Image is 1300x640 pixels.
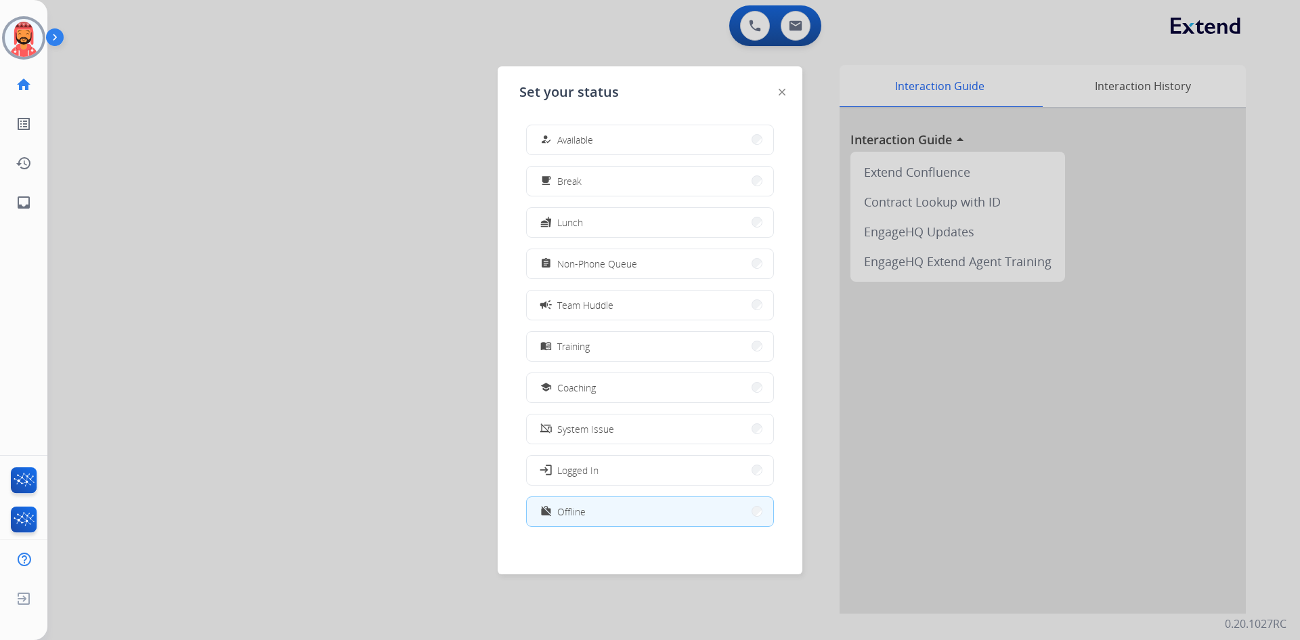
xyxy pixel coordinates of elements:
button: Available [527,125,773,154]
mat-icon: home [16,77,32,93]
mat-icon: phonelink_off [540,423,552,435]
button: Training [527,332,773,361]
img: avatar [5,19,43,57]
span: Lunch [557,215,583,230]
span: Team Huddle [557,298,613,312]
mat-icon: login [539,463,552,477]
mat-icon: inbox [16,194,32,211]
button: Non-Phone Queue [527,249,773,278]
p: 0.20.1027RC [1225,616,1286,632]
button: Coaching [527,373,773,402]
mat-icon: fastfood [540,217,552,228]
button: Logged In [527,456,773,485]
span: Logged In [557,463,599,477]
mat-icon: campaign [539,298,552,312]
span: Coaching [557,381,596,395]
mat-icon: assignment [540,258,552,270]
mat-icon: work_off [540,506,552,517]
span: System Issue [557,422,614,436]
mat-icon: menu_book [540,341,552,352]
span: Training [557,339,590,354]
button: System Issue [527,414,773,444]
button: Lunch [527,208,773,237]
mat-icon: history [16,155,32,171]
button: Break [527,167,773,196]
span: Available [557,133,593,147]
button: Team Huddle [527,291,773,320]
mat-icon: list_alt [16,116,32,132]
button: Offline [527,497,773,526]
mat-icon: school [540,382,552,393]
span: Set your status [519,83,619,102]
span: Offline [557,505,586,519]
img: close-button [779,89,785,95]
mat-icon: how_to_reg [540,134,552,146]
span: Break [557,174,582,188]
span: Non-Phone Queue [557,257,637,271]
mat-icon: free_breakfast [540,175,552,187]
